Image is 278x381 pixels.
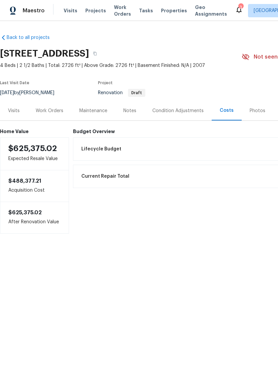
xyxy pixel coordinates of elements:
[123,107,136,114] div: Notes
[152,107,204,114] div: Condition Adjustments
[98,91,145,95] span: Renovation
[23,7,45,14] span: Maestro
[79,107,107,114] div: Maintenance
[81,173,129,180] span: Current Repair Total
[89,48,101,60] button: Copy Address
[161,7,187,14] span: Properties
[8,107,20,114] div: Visits
[8,144,57,152] span: $625,375.02
[8,178,41,184] span: $488,377.21
[195,4,227,17] span: Geo Assignments
[129,91,145,95] span: Draft
[238,4,243,11] div: 3
[36,107,63,114] div: Work Orders
[250,107,265,114] div: Photos
[8,210,42,215] span: $625,375.02
[81,146,121,152] span: Lifecycle Budget
[139,8,153,13] span: Tasks
[64,7,77,14] span: Visits
[85,7,106,14] span: Projects
[220,107,234,114] div: Costs
[114,4,131,17] span: Work Orders
[98,81,113,85] span: Project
